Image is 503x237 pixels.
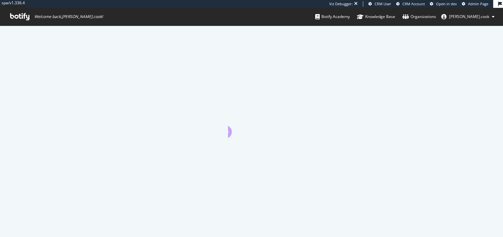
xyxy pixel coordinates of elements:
[315,13,350,20] div: Botify Academy
[368,1,391,7] a: CRM User
[375,1,391,6] span: CRM User
[34,14,103,19] span: Welcome back, [PERSON_NAME].cook !
[357,8,395,26] a: Knowledge Base
[449,14,489,19] span: steven.cook
[357,13,395,20] div: Knowledge Base
[402,8,436,26] a: Organizations
[228,114,275,138] div: animation
[315,8,350,26] a: Botify Academy
[402,1,425,6] span: CRM Account
[436,1,457,6] span: Open in dev
[468,1,488,6] span: Admin Page
[329,1,353,7] div: Viz Debugger:
[462,1,488,7] a: Admin Page
[396,1,425,7] a: CRM Account
[402,13,436,20] div: Organizations
[430,1,457,7] a: Open in dev
[436,11,500,22] button: [PERSON_NAME].cook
